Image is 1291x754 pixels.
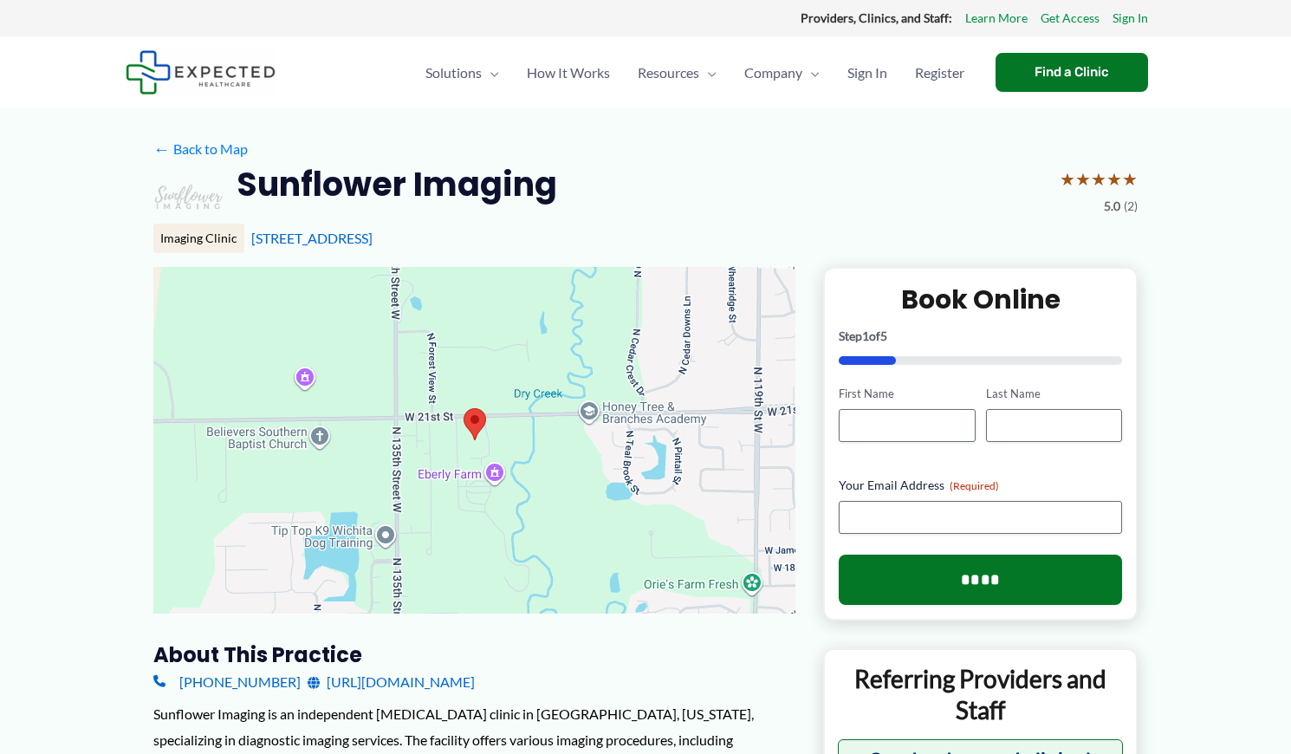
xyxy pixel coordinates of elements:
[847,42,887,103] span: Sign In
[153,140,170,157] span: ←
[153,136,248,162] a: ←Back to Map
[950,479,999,492] span: (Required)
[1075,163,1091,195] span: ★
[862,328,869,343] span: 1
[1122,163,1138,195] span: ★
[1104,195,1120,218] span: 5.0
[126,50,276,94] img: Expected Healthcare Logo - side, dark font, small
[412,42,513,103] a: SolutionsMenu Toggle
[839,283,1122,316] h2: Book Online
[153,669,301,695] a: [PHONE_NUMBER]
[915,42,964,103] span: Register
[986,386,1122,402] label: Last Name
[237,163,557,205] h2: Sunflower Imaging
[624,42,730,103] a: ResourcesMenu Toggle
[425,42,482,103] span: Solutions
[153,641,795,668] h3: About this practice
[638,42,699,103] span: Resources
[1113,7,1148,29] a: Sign In
[308,669,475,695] a: [URL][DOMAIN_NAME]
[802,42,820,103] span: Menu Toggle
[744,42,802,103] span: Company
[834,42,901,103] a: Sign In
[1060,163,1075,195] span: ★
[730,42,834,103] a: CompanyMenu Toggle
[839,330,1122,342] p: Step of
[482,42,499,103] span: Menu Toggle
[965,7,1028,29] a: Learn More
[1106,163,1122,195] span: ★
[996,53,1148,92] a: Find a Clinic
[1124,195,1138,218] span: (2)
[412,42,978,103] nav: Primary Site Navigation
[251,230,373,246] a: [STREET_ADDRESS]
[801,10,952,25] strong: Providers, Clinics, and Staff:
[1091,163,1106,195] span: ★
[1041,7,1100,29] a: Get Access
[699,42,717,103] span: Menu Toggle
[153,224,244,253] div: Imaging Clinic
[839,477,1122,494] label: Your Email Address
[527,42,610,103] span: How It Works
[838,663,1123,726] p: Referring Providers and Staff
[513,42,624,103] a: How It Works
[839,386,975,402] label: First Name
[880,328,887,343] span: 5
[901,42,978,103] a: Register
